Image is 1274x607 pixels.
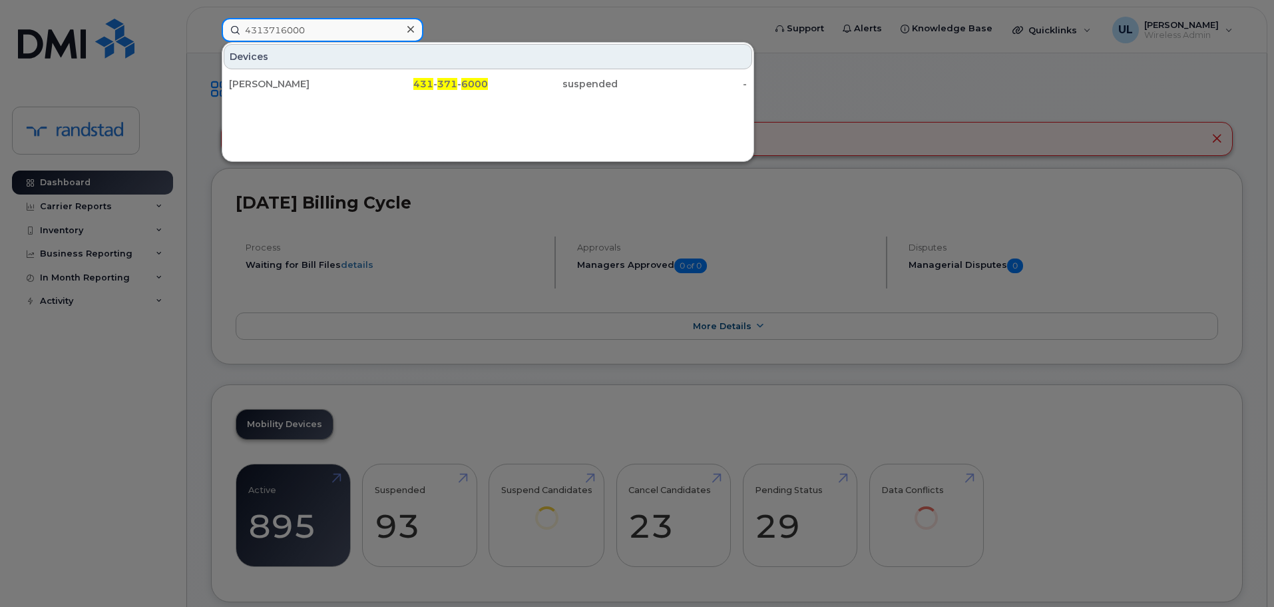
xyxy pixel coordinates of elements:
[488,77,618,91] div: suspended
[461,78,488,90] span: 6000
[618,77,747,91] div: -
[413,78,433,90] span: 431
[224,72,752,96] a: [PERSON_NAME]431-371-6000suspended-
[437,78,457,90] span: 371
[224,44,752,69] div: Devices
[229,77,359,91] div: [PERSON_NAME]
[359,77,489,91] div: - -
